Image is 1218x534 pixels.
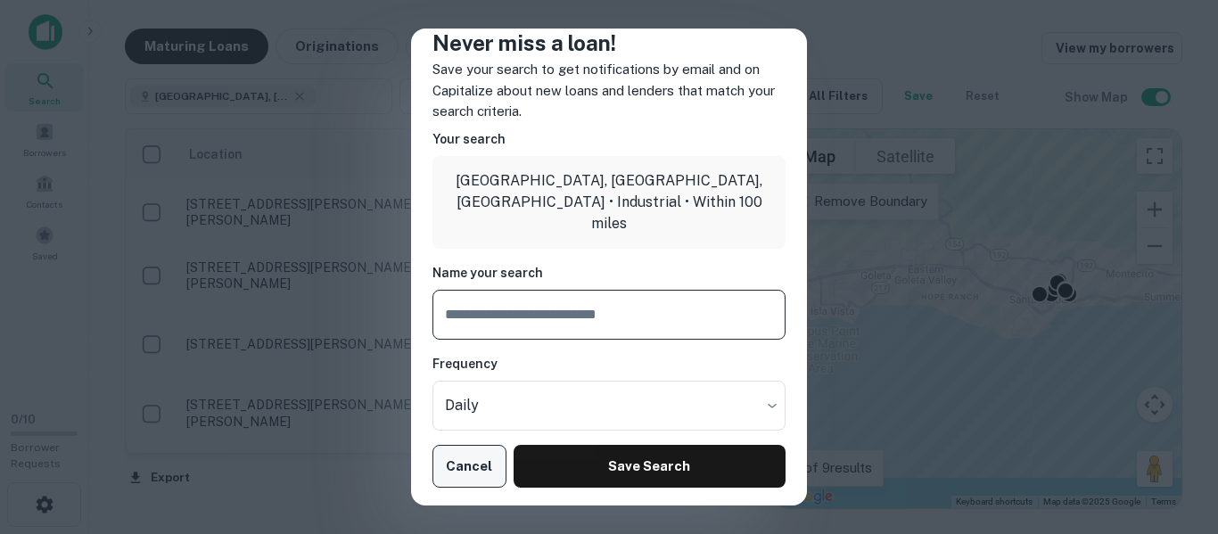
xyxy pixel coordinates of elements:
h6: Frequency [432,354,786,374]
h6: Your search [432,129,786,149]
iframe: Chat Widget [1129,391,1218,477]
div: Without label [432,381,786,431]
p: [GEOGRAPHIC_DATA], [GEOGRAPHIC_DATA], [GEOGRAPHIC_DATA] • Industrial • Within 100 miles [447,170,771,234]
h4: Never miss a loan! [432,27,786,59]
button: Save Search [514,445,786,488]
h6: Name your search [432,263,786,283]
button: Cancel [432,445,506,488]
p: Save your search to get notifications by email and on Capitalize about new loans and lenders that... [432,59,786,122]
